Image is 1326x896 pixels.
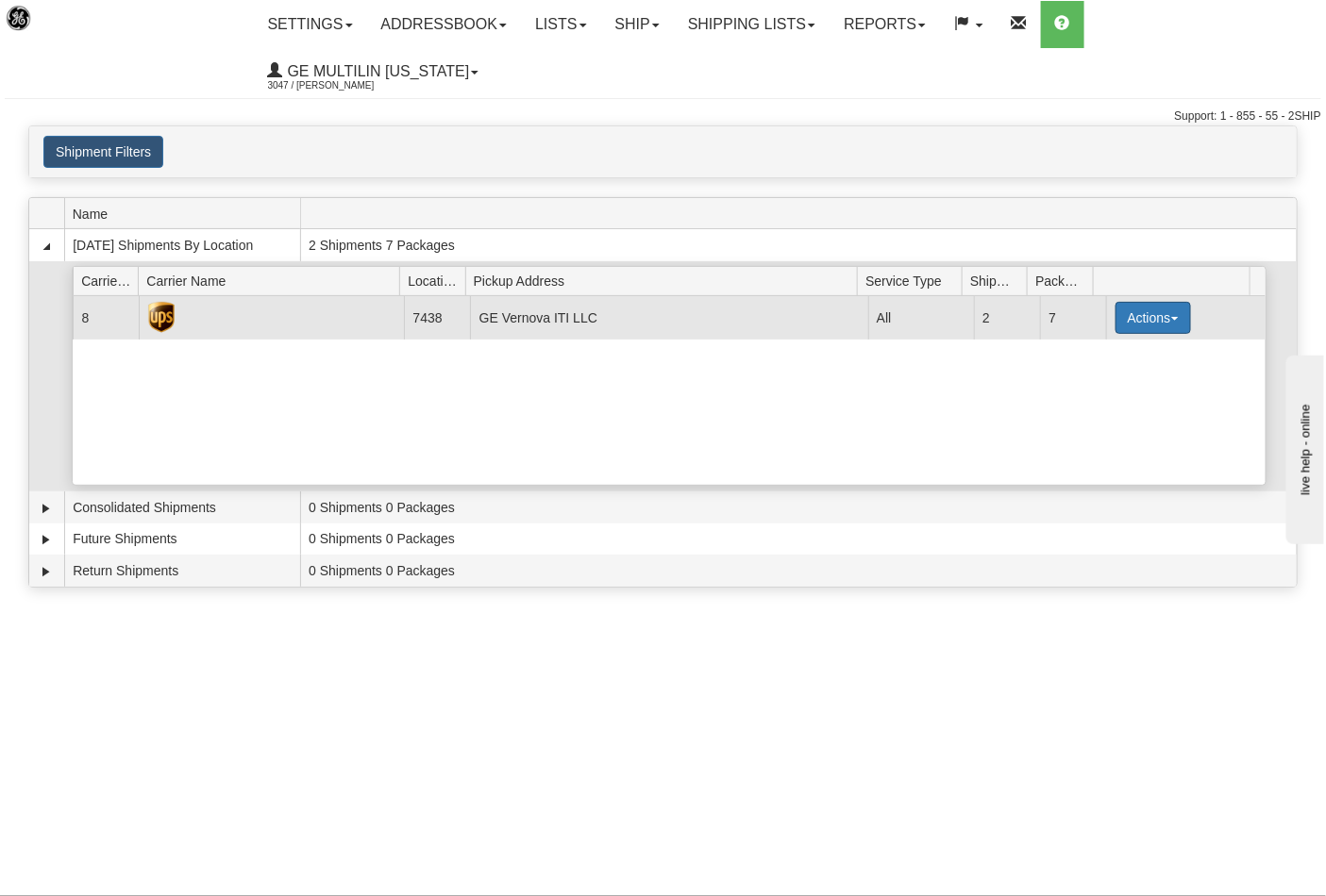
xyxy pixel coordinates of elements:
[1116,302,1191,334] button: Actions
[81,266,139,295] span: Carrier Id
[64,491,300,523] td: Consolidated Shipments
[64,555,300,587] td: Return Shipments
[474,266,858,295] span: Pickup Address
[300,491,1297,523] td: 0 Shipments 0 Packages
[64,523,300,556] td: Future Shipments
[830,1,940,48] a: Reports
[73,296,139,339] td: 8
[408,266,465,295] span: Location Id
[73,199,300,228] span: Name
[254,48,494,95] a: GE Multilin [US_STATE] 3047 / [PERSON_NAME]
[5,108,1321,124] div: Support: 1 - 855 - 55 - 2SHIP
[37,499,56,518] a: Expand
[148,302,175,333] img: UPS
[14,16,175,30] div: live help - online
[521,1,600,48] a: Lists
[674,1,830,48] a: Shipping lists
[1035,266,1093,295] span: Packages
[1283,352,1324,544] iframe: chat widget
[37,530,56,549] a: Expand
[5,5,101,53] img: logo3047.jpg
[300,229,1297,261] td: 2 Shipments 7 Packages
[1040,296,1106,339] td: 7
[470,296,867,339] td: GE Vernova ITI LLC
[970,266,1028,295] span: Shipments
[64,229,300,261] td: [DATE] Shipments By Location
[300,523,1297,556] td: 0 Shipments 0 Packages
[601,1,674,48] a: Ship
[868,296,974,339] td: All
[37,562,56,581] a: Expand
[254,1,367,48] a: Settings
[300,555,1297,587] td: 0 Shipments 0 Packages
[146,266,399,295] span: Carrier Name
[367,1,522,48] a: Addressbook
[865,266,962,295] span: Service Type
[43,136,163,168] button: Shipment Filters
[37,237,56,256] a: Collapse
[974,296,1040,339] td: 2
[268,76,410,95] span: 3047 / [PERSON_NAME]
[283,63,470,79] span: GE Multilin [US_STATE]
[404,296,470,339] td: 7438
